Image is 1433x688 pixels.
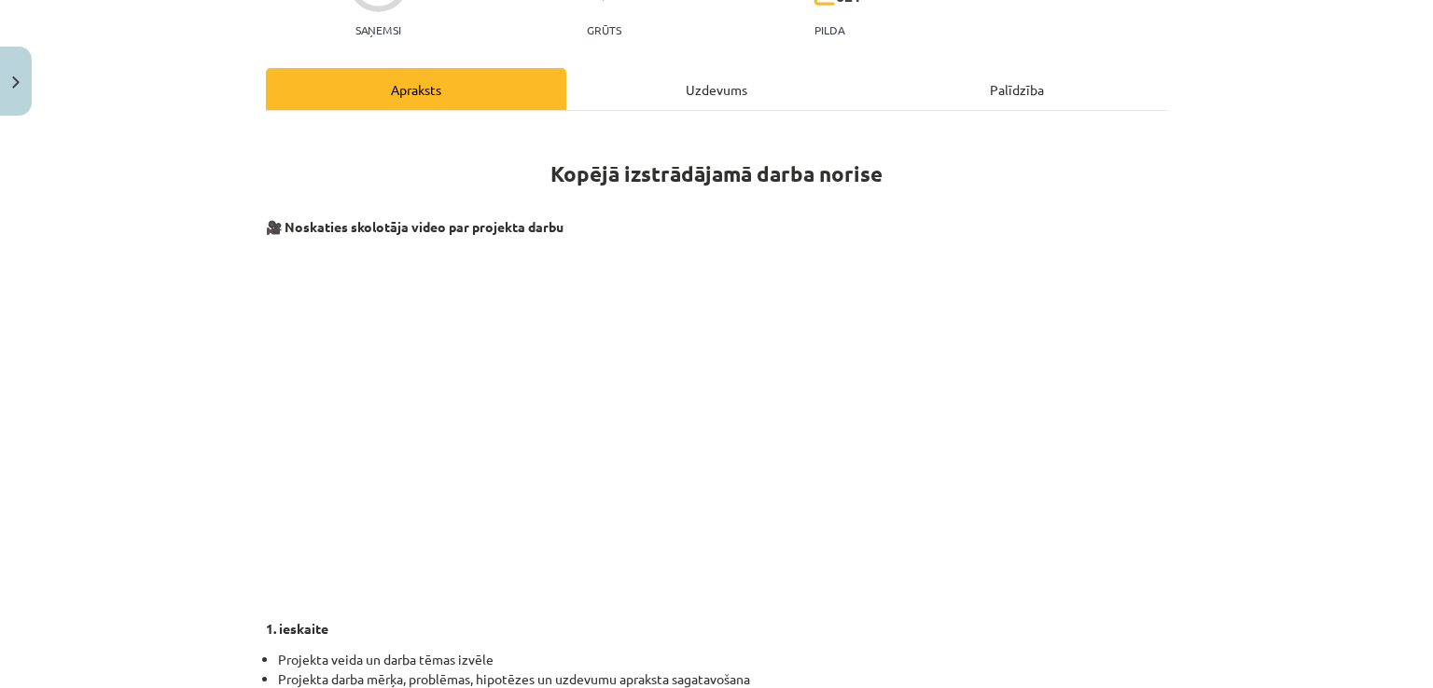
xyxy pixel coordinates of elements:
[814,23,844,36] p: pilda
[566,68,867,110] div: Uzdevums
[278,650,1167,669] li: Projekta veida un darba tēmas izvēle
[348,23,409,36] p: Saņemsi
[266,218,563,235] strong: 🎥 Noskaties skolotāja video par projekta darbu
[12,76,20,89] img: icon-close-lesson-0947bae3869378f0d4975bcd49f059093ad1ed9edebbc8119c70593378902aed.svg
[266,68,566,110] div: Apraksts
[266,620,328,637] strong: 1. ieskaite
[550,160,883,187] strong: Kopējā izstrādājamā darba norise
[587,23,621,36] p: Grūts
[867,68,1167,110] div: Palīdzība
